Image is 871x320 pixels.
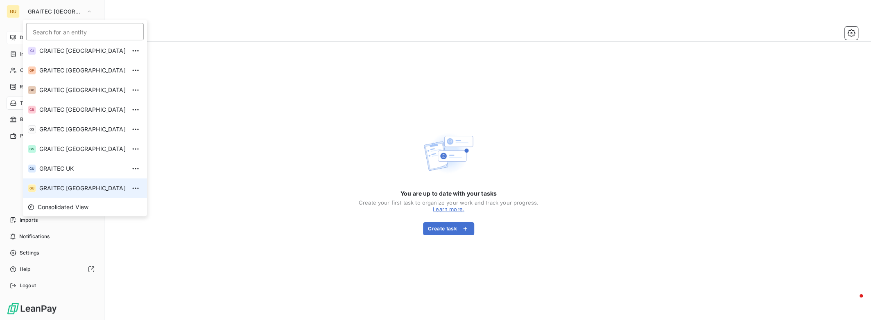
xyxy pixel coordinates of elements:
span: GRAITEC [GEOGRAPHIC_DATA] [28,8,83,15]
img: Logo LeanPay [7,302,57,315]
span: GRAITEC [GEOGRAPHIC_DATA] [39,47,126,55]
span: Clients [20,67,36,74]
iframe: Intercom live chat [843,292,863,312]
div: Create your first task to organize your work and track your progress. [359,199,538,206]
span: Dashboard [20,34,45,41]
span: GRAITEC [GEOGRAPHIC_DATA] [39,66,126,74]
span: GRAITEC [GEOGRAPHIC_DATA] [39,125,126,133]
div: GR [28,106,36,114]
span: GRAITEC [GEOGRAPHIC_DATA] [39,184,126,192]
span: Invoices [20,50,40,58]
span: Payments [20,132,44,140]
span: Consolidated View [38,203,89,211]
input: placeholder [26,23,144,40]
div: GI [28,47,36,55]
span: Tasks [20,99,34,107]
span: GRAITEC [GEOGRAPHIC_DATA] [39,145,126,153]
div: GU [7,5,20,18]
div: GP [28,66,36,74]
a: Help [7,263,98,276]
a: Learn more. [433,206,464,212]
span: Settings [20,249,39,257]
span: Reminders [20,83,45,90]
span: GRAITEC UK [39,165,126,173]
span: You are up to date with your tasks [400,189,497,198]
div: GU [28,184,36,192]
span: GRAITEC [GEOGRAPHIC_DATA] [39,106,126,114]
div: GP [28,86,36,94]
button: Create task [423,222,474,235]
span: Imports [20,216,38,224]
span: Logout [20,282,36,289]
span: Help [20,266,31,273]
div: GU [28,165,36,173]
img: Empty state [422,127,475,180]
span: Notifications [19,233,50,240]
div: GS [28,125,36,133]
span: GRAITEC [GEOGRAPHIC_DATA] [39,86,126,94]
div: GS [28,145,36,153]
span: Bank [20,116,32,123]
